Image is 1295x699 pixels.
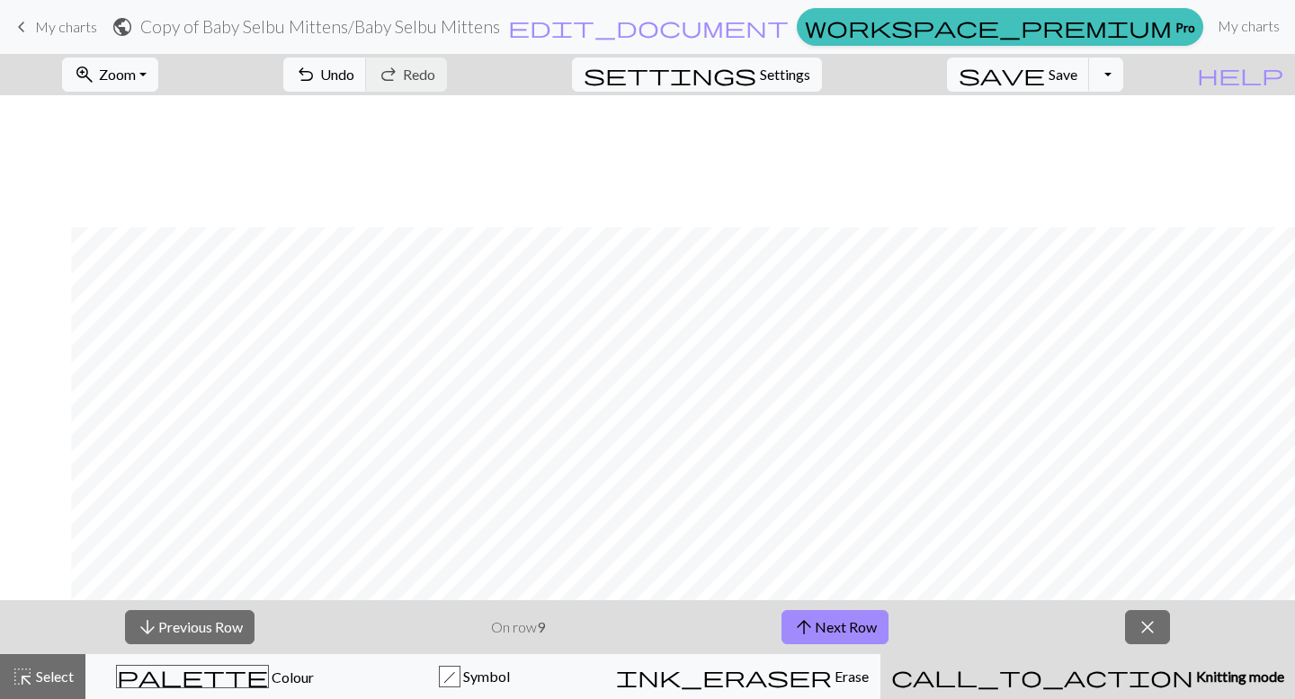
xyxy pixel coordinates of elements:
span: Undo [320,66,354,83]
strong: 9 [537,618,545,635]
span: save [959,62,1045,87]
button: Erase [604,654,880,699]
span: help [1197,62,1283,87]
span: arrow_upward [793,615,815,640]
span: public [112,14,133,40]
span: settings [584,62,756,87]
span: highlight_alt [12,664,33,689]
span: Select [33,668,74,685]
span: keyboard_arrow_left [11,14,32,40]
span: Zoom [99,66,136,83]
a: My charts [1210,8,1287,44]
span: Colour [269,668,314,686]
span: workspace_premium [805,14,1172,40]
span: palette [117,664,268,689]
span: My charts [35,18,97,35]
span: Knitting mode [1193,668,1284,685]
button: Colour [85,654,345,699]
span: zoom_in [74,62,95,87]
span: Settings [760,64,810,85]
button: Undo [283,58,367,92]
span: Save [1049,66,1077,83]
button: Next Row [781,610,889,644]
i: Settings [584,64,756,85]
div: h [440,667,460,688]
span: arrow_downward [137,615,158,640]
span: close [1137,615,1158,640]
p: On row [491,616,545,638]
span: Erase [832,668,869,685]
span: call_to_action [891,664,1193,689]
h2: Copy of Baby Selbu Mittens / Baby Selbu Mittens [140,16,500,37]
button: Knitting mode [880,654,1295,699]
button: Save [947,58,1090,92]
span: Symbol [460,668,510,685]
a: Pro [797,8,1203,46]
button: h Symbol [345,654,605,699]
span: undo [295,62,317,87]
a: My charts [11,12,97,42]
span: edit_document [508,14,789,40]
button: Zoom [62,58,158,92]
button: Previous Row [125,610,255,644]
button: SettingsSettings [572,58,822,92]
span: ink_eraser [616,664,832,689]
